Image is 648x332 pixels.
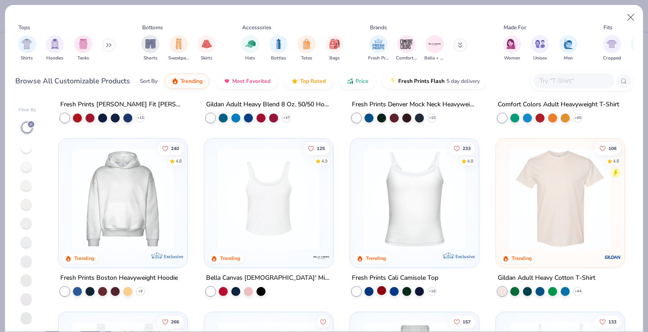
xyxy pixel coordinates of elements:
[138,288,143,294] span: + 9
[297,35,315,62] div: filter for Totes
[18,107,36,114] div: Filter By
[274,39,283,49] img: Bottles Image
[498,99,619,110] div: Comfort Colors Adult Heavyweight T-Shirt
[503,35,521,62] div: filter for Women
[232,77,270,85] span: Most Favorited
[498,272,595,283] div: Gildan Adult Heavy Cotton T-Shirt
[324,148,435,250] img: fd95467d-1392-45a1-89a3-2ba25f37c9b8
[140,77,157,85] div: Sort By
[531,35,549,62] button: filter button
[352,272,438,283] div: Fresh Prints Cali Camisole Top
[22,39,32,49] img: Shirts Image
[241,35,259,62] div: filter for Hats
[449,142,475,155] button: Like
[446,76,480,86] span: 5 day delivery
[46,35,64,62] button: filter button
[398,77,445,85] span: Fresh Prints Flash
[74,35,92,62] div: filter for Tanks
[603,23,612,32] div: Fits
[559,35,577,62] button: filter button
[50,39,60,49] img: Hoodies Image
[141,35,159,62] button: filter button
[595,142,621,155] button: Like
[424,55,445,62] span: Bella + Canvas
[168,35,189,62] div: filter for Sweatpants
[321,158,328,164] div: 4.9
[372,37,385,51] img: Fresh Prints Image
[563,39,573,49] img: Men Image
[198,35,216,62] button: filter button
[270,35,288,62] button: filter button
[270,35,288,62] div: filter for Bottles
[396,35,417,62] div: filter for Comfort Colors
[329,39,339,49] img: Bags Image
[201,55,212,62] span: Skirts
[382,73,486,89] button: Fresh Prints Flash5 day delivery
[503,35,521,62] button: filter button
[174,39,184,49] img: Sweatpants Image
[165,73,209,89] button: Trending
[355,77,369,85] span: Price
[370,23,387,32] div: Brands
[142,23,163,32] div: Bottoms
[603,35,621,62] div: filter for Cropped
[137,115,144,121] span: + 15
[389,77,396,85] img: flash.gif
[352,99,477,110] div: Fresh Prints Denver Mock Neck Heavyweight Sweatshirt
[67,148,178,250] img: 450e3e88-b19a-4ed5-8f95-6d72762331a9
[595,315,621,328] button: Like
[608,146,616,150] span: 106
[622,9,639,26] button: Close
[312,248,330,266] img: Bella + Canvas logo
[396,35,417,62] button: filter button
[168,35,189,62] button: filter button
[301,39,311,49] img: Totes Image
[164,253,183,259] span: Exclusive
[396,55,417,62] span: Comfort Colors
[241,35,259,62] button: filter button
[18,35,36,62] button: filter button
[428,288,435,294] span: + 16
[171,146,180,150] span: 240
[216,73,277,89] button: Most Favorited
[317,146,325,150] span: 125
[455,253,475,259] span: Exclusive
[574,115,581,121] span: + 60
[297,35,315,62] button: filter button
[504,23,526,32] div: Made For
[368,35,389,62] button: filter button
[424,35,445,62] div: filter for Bella + Canvas
[171,77,179,85] img: trending.gif
[206,272,331,283] div: Bella Canvas [DEMOGRAPHIC_DATA]' Micro Ribbed Scoop Tank
[463,319,471,324] span: 157
[223,77,230,85] img: most_fav.gif
[469,148,580,250] img: 6e549c24-a361-4ba3-9ddb-6e0727abf8f5
[245,39,256,49] img: Hats Image
[424,35,445,62] button: filter button
[317,315,329,328] button: Like
[60,272,178,283] div: Fresh Prints Boston Heavyweight Hoodie
[245,55,255,62] span: Hats
[359,148,470,250] img: 13eafc72-0438-4bb2-8d16-a2ea9bbf136a
[303,142,329,155] button: Like
[171,319,180,324] span: 266
[300,77,326,85] span: Top Rated
[145,39,156,49] img: Shorts Image
[202,39,212,49] img: Skirts Image
[21,55,33,62] span: Shirts
[271,55,286,62] span: Bottles
[213,148,324,250] img: 20f92389-67fb-464f-b82a-18d02be585a0
[539,76,608,86] input: Try "T-Shirt"
[533,55,547,62] span: Unisex
[368,35,389,62] div: filter for Fresh Prints
[18,35,36,62] div: filter for Shirts
[428,115,435,121] span: + 10
[176,158,182,164] div: 4.8
[574,288,581,294] span: + 44
[301,55,312,62] span: Totes
[198,35,216,62] div: filter for Skirts
[603,55,621,62] span: Cropped
[46,35,64,62] div: filter for Hoodies
[329,55,340,62] span: Bags
[144,55,157,62] span: Shorts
